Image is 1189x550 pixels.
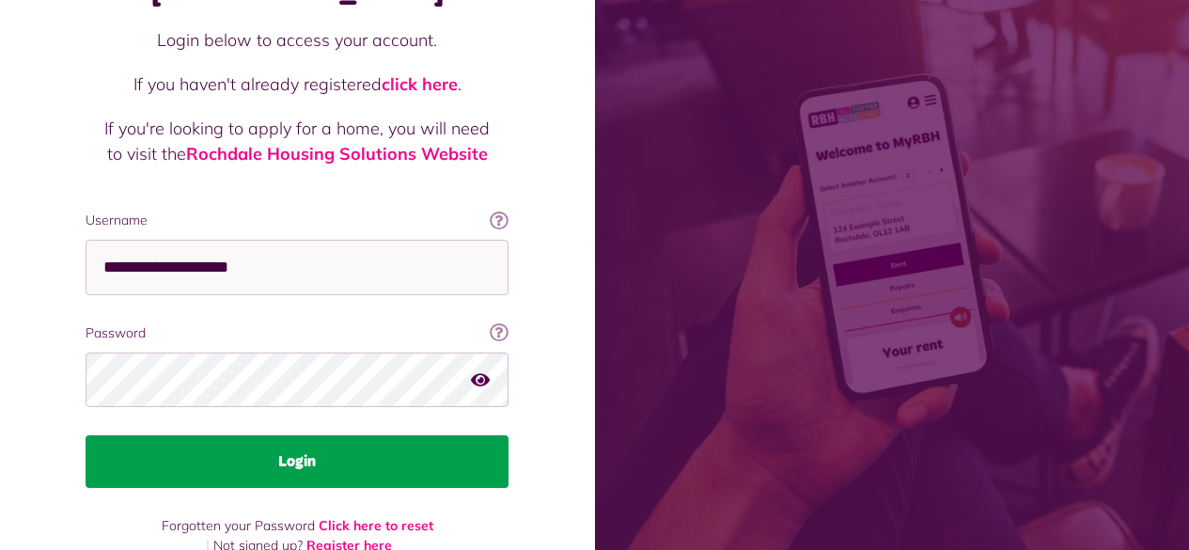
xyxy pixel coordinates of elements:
[319,517,433,534] a: Click here to reset
[162,517,315,534] span: Forgotten your Password
[86,323,508,343] label: Password
[104,116,490,166] p: If you're looking to apply for a home, you will need to visit the
[186,143,488,165] a: Rochdale Housing Solutions Website
[86,211,508,230] label: Username
[104,71,490,97] p: If you haven't already registered .
[86,435,508,488] button: Login
[382,73,458,95] a: click here
[104,27,490,53] p: Login below to access your account.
